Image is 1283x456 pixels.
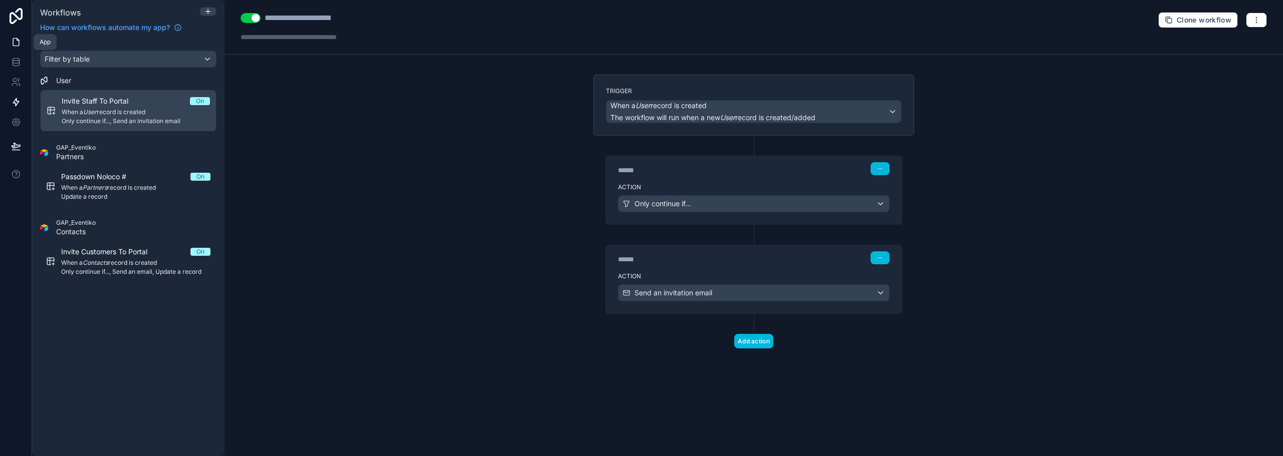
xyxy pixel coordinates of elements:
button: Add action [734,334,773,348]
label: Trigger [606,87,902,95]
button: Clone workflow [1158,12,1238,28]
label: Action [618,272,890,280]
div: App [40,38,51,46]
span: Clone workflow [1177,16,1231,25]
button: Only continue if... [618,195,890,212]
label: Action [618,183,890,191]
em: User [635,101,651,110]
button: Send an invitation email [618,284,890,301]
span: Workflows [40,8,81,18]
span: When a record is created [610,101,707,111]
span: The workflow will run when a new record is created/added [610,113,815,122]
span: Only continue if... [634,199,691,209]
em: User [720,113,735,122]
button: When aUserrecord is createdThe workflow will run when a newUserrecord is created/added [606,100,902,123]
a: How can workflows automate my app? [36,23,186,33]
span: How can workflows automate my app? [40,23,170,33]
span: Send an invitation email [634,288,712,298]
